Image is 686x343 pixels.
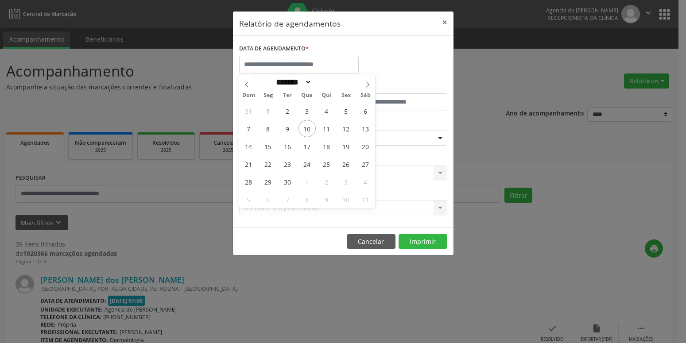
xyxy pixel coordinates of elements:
[337,138,355,155] span: Setembro 19, 2025
[336,92,356,98] span: Sex
[260,102,277,119] span: Setembro 1, 2025
[318,120,335,137] span: Setembro 11, 2025
[356,92,375,98] span: Sáb
[318,102,335,119] span: Setembro 4, 2025
[357,120,374,137] span: Setembro 13, 2025
[260,191,277,208] span: Outubro 6, 2025
[298,155,316,173] span: Setembro 24, 2025
[278,92,297,98] span: Ter
[337,173,355,190] span: Outubro 3, 2025
[279,191,296,208] span: Outubro 7, 2025
[240,173,257,190] span: Setembro 28, 2025
[357,102,374,119] span: Setembro 6, 2025
[297,92,317,98] span: Qua
[279,155,296,173] span: Setembro 23, 2025
[357,155,374,173] span: Setembro 27, 2025
[239,92,259,98] span: Dom
[273,77,312,87] select: Month
[318,155,335,173] span: Setembro 25, 2025
[347,234,395,249] button: Cancelar
[239,42,309,56] label: DATA DE AGENDAMENTO
[337,120,355,137] span: Setembro 12, 2025
[260,155,277,173] span: Setembro 22, 2025
[279,120,296,137] span: Setembro 9, 2025
[240,155,257,173] span: Setembro 21, 2025
[279,138,296,155] span: Setembro 16, 2025
[298,191,316,208] span: Outubro 8, 2025
[357,138,374,155] span: Setembro 20, 2025
[240,120,257,137] span: Setembro 7, 2025
[312,77,341,87] input: Year
[399,234,447,249] button: Imprimir
[436,12,453,33] button: Close
[317,92,336,98] span: Qui
[298,138,316,155] span: Setembro 17, 2025
[258,92,278,98] span: Seg
[240,138,257,155] span: Setembro 14, 2025
[318,173,335,190] span: Outubro 2, 2025
[240,102,257,119] span: Agosto 31, 2025
[318,191,335,208] span: Outubro 9, 2025
[357,173,374,190] span: Outubro 4, 2025
[345,80,447,93] label: ATÉ
[279,102,296,119] span: Setembro 2, 2025
[337,191,355,208] span: Outubro 10, 2025
[318,138,335,155] span: Setembro 18, 2025
[260,173,277,190] span: Setembro 29, 2025
[240,191,257,208] span: Outubro 5, 2025
[337,102,355,119] span: Setembro 5, 2025
[298,120,316,137] span: Setembro 10, 2025
[298,173,316,190] span: Outubro 1, 2025
[260,138,277,155] span: Setembro 15, 2025
[298,102,316,119] span: Setembro 3, 2025
[239,18,341,29] h5: Relatório de agendamentos
[260,120,277,137] span: Setembro 8, 2025
[357,191,374,208] span: Outubro 11, 2025
[279,173,296,190] span: Setembro 30, 2025
[337,155,355,173] span: Setembro 26, 2025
